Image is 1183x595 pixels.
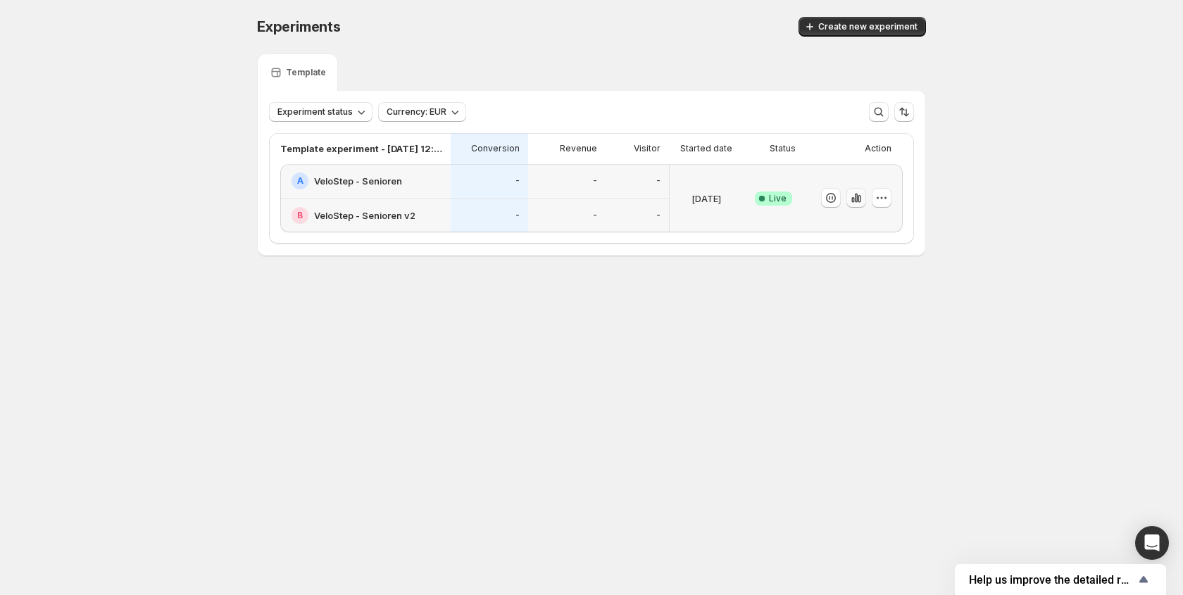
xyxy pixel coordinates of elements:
p: Template experiment - [DATE] 12:21:03 [280,142,442,156]
span: Help us improve the detailed report for A/B campaigns [969,573,1135,587]
button: Currency: EUR [378,102,466,122]
button: Show survey - Help us improve the detailed report for A/B campaigns [969,571,1152,588]
p: Visitor [634,143,661,154]
div: Open Intercom Messenger [1135,526,1169,560]
button: Create new experiment [799,17,926,37]
button: Sort the results [894,102,914,122]
h2: A [297,175,303,187]
span: Experiment status [277,106,353,118]
p: [DATE] [691,192,721,206]
p: - [656,210,661,221]
h2: VeloStep - Senioren [314,174,402,188]
p: Template [286,67,326,78]
span: Live [769,193,787,204]
span: Experiments [257,18,341,35]
p: Revenue [560,143,597,154]
span: Currency: EUR [387,106,446,118]
p: - [593,175,597,187]
button: Experiment status [269,102,373,122]
p: Action [865,143,891,154]
p: Started date [680,143,732,154]
p: - [515,210,520,221]
p: - [515,175,520,187]
p: - [593,210,597,221]
p: - [656,175,661,187]
h2: B [297,210,303,221]
span: Create new experiment [818,21,918,32]
p: Status [770,143,796,154]
h2: VeloStep - Senioren v2 [314,208,415,223]
p: Conversion [471,143,520,154]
